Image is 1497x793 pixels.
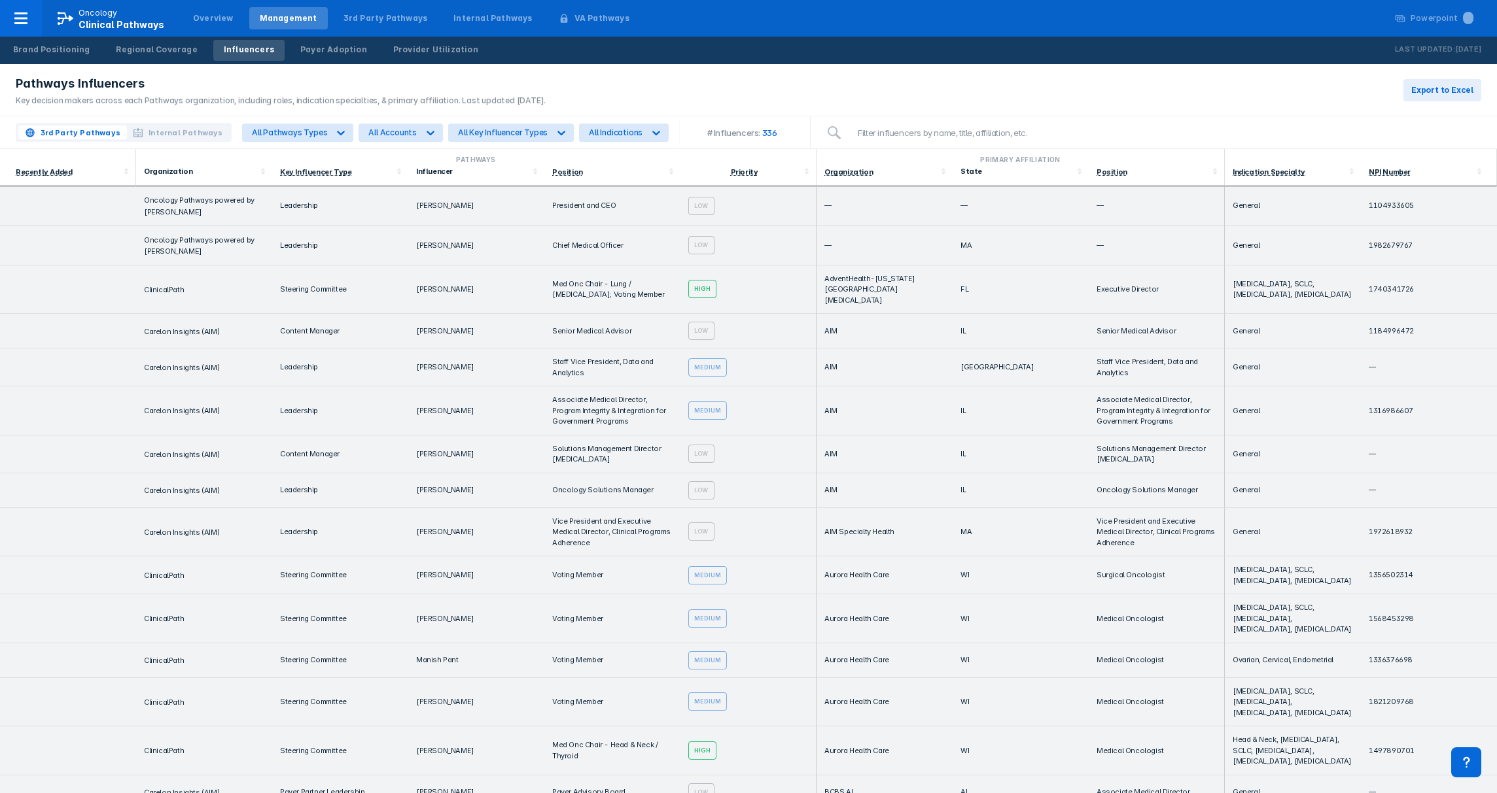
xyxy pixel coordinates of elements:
[817,348,953,386] td: AIM
[824,167,873,177] div: Organization
[193,12,234,24] div: Overview
[1089,226,1225,265] td: —
[1225,473,1361,508] td: General
[144,485,219,494] a: Carelon Insights (AIM)
[453,12,532,24] div: Internal Pathways
[688,445,714,463] div: Low
[1225,678,1361,727] td: [MEDICAL_DATA], SCLC, [MEDICAL_DATA], [MEDICAL_DATA], [MEDICAL_DATA]
[817,508,953,557] td: AIM Specialty Health
[272,726,408,775] td: Steering Committee
[116,44,197,56] div: Regional Coverage
[144,571,184,580] span: ClinicalPath
[300,44,367,56] div: Payer Adoption
[1411,84,1473,96] span: Export to Excel
[260,12,317,24] div: Management
[589,127,643,137] div: All Indications
[144,697,184,706] a: ClinicalPath
[544,594,680,643] td: Voting Member
[817,386,953,435] td: AIM
[393,44,478,56] div: Provider Utilization
[213,40,285,61] a: Influencers
[1225,726,1361,775] td: Head & Neck, [MEDICAL_DATA], SCLC, [MEDICAL_DATA], [MEDICAL_DATA], [MEDICAL_DATA]
[544,678,680,727] td: Voting Member
[252,127,327,137] div: All Pathways Types
[817,435,953,473] td: AIM
[144,527,219,536] a: Carelon Insights (AIM)
[552,167,583,177] div: Position
[1361,226,1497,265] td: 1982679767
[1361,186,1497,226] td: 1104933605
[272,678,408,727] td: Steering Committee
[333,7,438,29] a: 3rd Party Pathways
[144,656,184,665] span: ClinicalPath
[817,265,953,314] td: AdventHealth-[US_STATE][GEOGRAPHIC_DATA][MEDICAL_DATA]
[1089,265,1225,314] td: Executive Director
[105,40,207,61] a: Regional Coverage
[953,265,1089,314] td: FL
[1225,594,1361,643] td: [MEDICAL_DATA], SCLC, [MEDICAL_DATA], [MEDICAL_DATA], [MEDICAL_DATA]
[408,226,544,265] td: [PERSON_NAME]
[1225,186,1361,226] td: General
[544,314,680,348] td: Senior Medical Advisor
[144,195,255,216] span: Oncology Pathways powered by [PERSON_NAME]
[953,348,1089,386] td: [GEOGRAPHIC_DATA]
[953,556,1089,594] td: WI
[1089,643,1225,678] td: Medical Oncologist
[544,726,680,775] td: Med Onc Chair - Head & Neck / Thyroid
[224,44,274,56] div: Influencers
[272,314,408,348] td: Content Manager
[817,473,953,508] td: AIM
[817,226,953,265] td: —
[544,643,680,678] td: Voting Member
[141,154,811,165] div: Pathways
[272,508,408,557] td: Leadership
[574,12,629,24] div: VA Pathways
[144,405,219,414] a: Carelon Insights (AIM)
[1455,43,1481,56] p: [DATE]
[544,226,680,265] td: Chief Medical Officer
[1089,594,1225,643] td: Medical Oncologist
[3,40,100,61] a: Brand Positioning
[144,698,184,707] span: ClinicalPath
[817,186,953,226] td: —
[688,401,727,420] div: Medium
[272,386,408,435] td: Leadership
[953,594,1089,643] td: WI
[1361,678,1497,727] td: 1821209768
[144,614,184,623] span: ClinicalPath
[817,556,953,594] td: Aurora Health Care
[41,127,121,139] span: 3rd Party Pathways
[1361,386,1497,435] td: 1316986607
[688,236,714,254] div: Low
[144,167,256,176] div: Organization
[544,508,680,557] td: Vice President and Executive Medical Director, Clinical Programs Adherence
[544,265,680,314] td: Med Onc Chair - Lung / [MEDICAL_DATA]; Voting Member
[953,386,1089,435] td: IL
[408,435,544,473] td: [PERSON_NAME]
[18,126,127,139] button: 3rd Party Pathways
[16,167,72,177] div: Recently Added
[960,167,1073,176] div: State
[1233,167,1305,177] div: Indication Specialty
[408,508,544,557] td: [PERSON_NAME]
[1361,508,1497,557] td: 1972618932
[1361,314,1497,348] td: 1184996472
[1411,12,1473,24] div: Powerpoint
[343,12,428,24] div: 3rd Party Pathways
[127,126,229,139] button: Internal Pathways
[144,655,184,664] a: ClinicalPath
[183,7,244,29] a: Overview
[272,226,408,265] td: Leadership
[850,120,1481,146] input: Filter influencers by name, title, affiliation, etc.
[1225,386,1361,435] td: General
[1225,348,1361,386] td: General
[416,167,529,176] div: Influencer
[1089,314,1225,348] td: Senior Medical Advisor
[707,127,760,138] div: # Influencers:
[272,265,408,314] td: Steering Committee
[272,348,408,386] td: Leadership
[1361,643,1497,678] td: 1336376698
[144,363,219,372] span: Carelon Insights (AIM)
[144,745,184,754] a: ClinicalPath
